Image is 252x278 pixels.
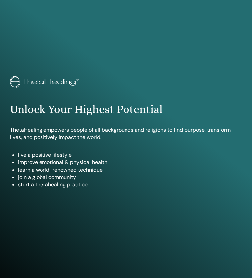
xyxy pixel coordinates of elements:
[18,159,242,166] li: improve emotional & physical health
[18,166,242,174] li: learn a world-renowned technique
[18,181,242,188] li: start a thetahealing practice
[10,126,242,141] p: ThetaHealing empowers people of all backgrounds and religions to find purpose, transform lives, a...
[18,174,242,181] li: join a global community
[10,103,242,116] h1: Unlock Your Highest Potential
[18,151,242,159] li: live a positive lifestyle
